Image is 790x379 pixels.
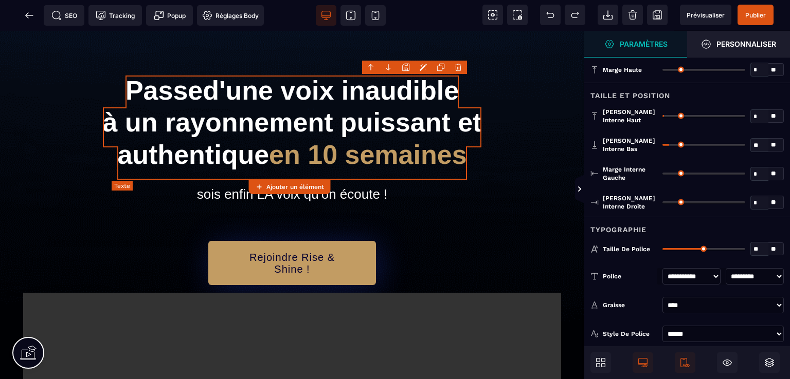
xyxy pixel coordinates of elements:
[266,183,324,191] strong: Ajouter un élément
[208,210,375,254] button: Rejoindre Rise & Shine !
[717,352,738,373] span: Masquer le bloc
[202,10,259,21] span: Réglages Body
[603,329,657,339] div: Style de police
[738,5,774,25] span: Enregistrer le contenu
[19,5,40,26] span: Retour
[584,174,595,205] span: Afficher les vues
[603,271,657,281] div: Police
[507,5,528,25] span: Capture d'écran
[365,5,386,26] span: Voir mobile
[603,165,657,182] span: Marge interne gauche
[340,5,361,26] span: Voir tablette
[603,300,657,310] div: Graisse
[584,217,790,236] div: Typographie
[584,83,790,102] div: Taille et position
[603,66,642,74] span: Marge haute
[44,5,84,26] span: Métadata SEO
[590,352,611,373] span: Ouvrir les blocs
[633,352,653,373] span: Afficher le desktop
[197,5,264,26] span: Favicon
[687,31,790,58] span: Ouvrir le gestionnaire de styles
[584,31,687,58] span: Ouvrir le gestionnaire de styles
[680,5,731,25] span: Aperçu
[675,352,695,373] span: Afficher le mobile
[620,40,668,48] strong: Paramètres
[603,245,650,253] span: Taille de police
[482,5,503,25] span: Voir les composants
[603,194,657,211] span: [PERSON_NAME] interne droite
[51,10,77,21] span: SEO
[88,5,142,26] span: Code de suivi
[540,5,561,25] span: Défaire
[248,180,330,194] button: Ajouter un élément
[716,40,776,48] strong: Personnaliser
[603,108,657,124] span: [PERSON_NAME] interne haut
[745,11,766,19] span: Publier
[146,5,193,26] span: Créer une alerte modale
[565,5,585,25] span: Rétablir
[759,352,780,373] span: Ouvrir les calques
[603,137,657,153] span: [PERSON_NAME] interne bas
[96,10,135,21] span: Tracking
[647,5,668,25] span: Enregistrer
[687,11,725,19] span: Prévisualiser
[316,5,336,26] span: Voir bureau
[103,45,482,149] span: en 10 semaines
[154,10,186,21] span: Popup
[622,5,643,25] span: Nettoyage
[598,5,618,25] span: Importer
